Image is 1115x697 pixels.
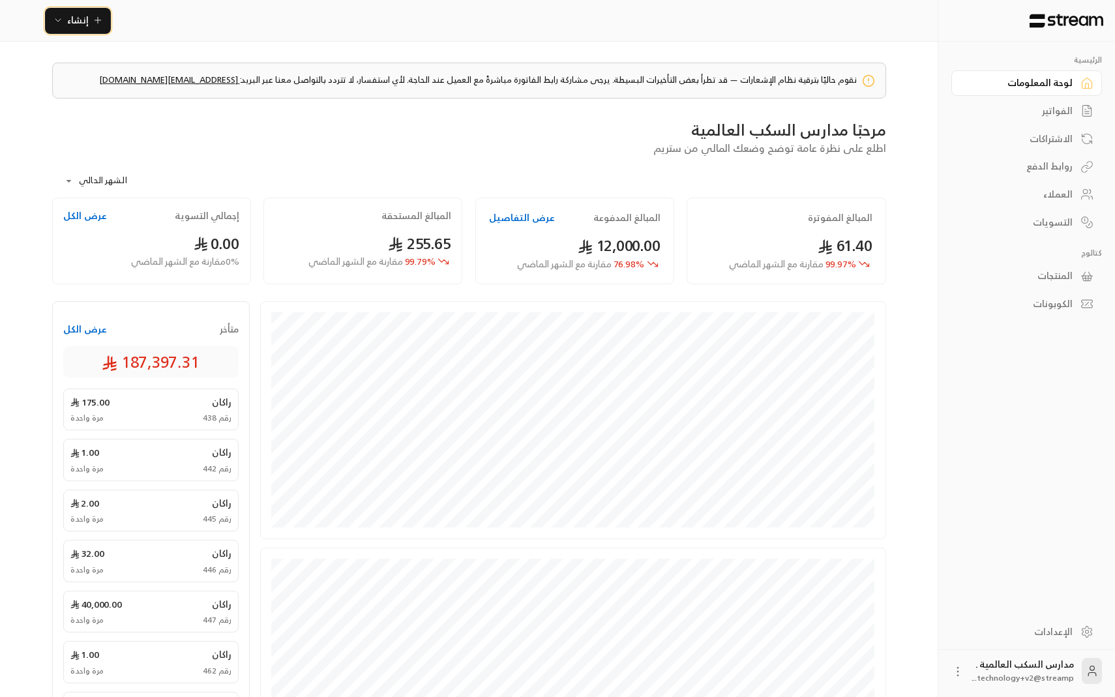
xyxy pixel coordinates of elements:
span: راكان [212,648,231,661]
span: 61.40 [818,232,872,259]
span: 2.00 [70,497,99,510]
a: العملاء [951,182,1102,207]
span: 1.00 [70,446,99,459]
div: الفواتير [968,104,1073,117]
div: الشهر الحالي [58,164,156,198]
div: العملاء [968,188,1073,201]
span: راكان [212,598,231,611]
span: 40,000.00 [70,598,122,611]
a: [EMAIL_ADDRESS][DOMAIN_NAME] [99,72,240,87]
span: 0 % مقارنة مع الشهر الماضي [131,255,239,269]
span: 255.65 [388,230,451,257]
a: التسويات [951,209,1102,235]
span: رقم 442 [203,464,231,474]
span: 175.00 [70,396,110,409]
span: 99.97 % [729,258,856,271]
span: مرة واحدة [70,565,104,575]
span: 0.00 [194,230,240,257]
div: الاشتراكات [968,132,1073,145]
p: كتالوج [951,248,1102,258]
span: راكان [212,396,231,409]
span: اطلع على نظرة عامة توضح وضعك المالي من ستريم [653,139,886,157]
span: رقم 462 [203,666,231,676]
button: عرض الكل [63,209,107,222]
h2: المبالغ المفوترة [808,211,872,224]
span: راكان [212,547,231,560]
span: مقارنة مع الشهر الماضي [308,253,403,269]
span: راكان [212,446,231,459]
a: الكوبونات [951,291,1102,317]
span: 32.00 [70,547,104,560]
div: مدارس السكب العالمية . [972,658,1074,684]
div: مرحبًا مدارس السكب العالمية [52,119,886,140]
span: 1.00 [70,648,99,661]
a: روابط الدفع [951,154,1102,179]
a: المنتجات [951,263,1102,289]
span: 187,397.31 [102,351,200,372]
span: مقارنة مع الشهر الماضي [517,256,612,272]
a: الإعدادات [951,619,1102,644]
span: technology+v2@streamp... [972,671,1074,685]
button: إنشاء [45,8,111,34]
p: الرئيسية [951,55,1102,65]
div: الإعدادات [968,625,1073,638]
h2: المبالغ المدفوعة [593,211,661,224]
span: راكان [212,497,231,510]
span: 99.79 % [308,255,436,269]
a: الفواتير [951,98,1102,124]
span: رقم 446 [203,565,231,575]
button: عرض التفاصيل [489,211,555,224]
span: رقم 445 [203,514,231,524]
div: المنتجات [968,269,1073,282]
span: 12,000.00 [578,232,661,259]
div: لوحة المعلومات [968,76,1073,89]
span: رقم 438 [203,413,231,423]
button: عرض الكل [63,323,107,336]
span: 76.98 % [517,258,644,271]
div: التسويات [968,216,1073,229]
span: مرة واحدة [70,464,104,474]
span: مرة واحدة [70,615,104,625]
span: إنشاء [67,12,89,28]
img: Logo [1028,14,1105,28]
div: الكوبونات [968,297,1073,310]
a: لوحة المعلومات [951,70,1102,96]
h2: المبالغ المستحقة [381,209,451,222]
div: روابط الدفع [968,160,1073,173]
span: مرة واحدة [70,514,104,524]
span: متأخر [220,323,239,336]
span: مرة واحدة [70,413,104,423]
span: نقوم حاليًا بترقية نظام الإشعارات — قد تطرأ بعض التأخيرات البسيطة. يرجى مشاركة رابط الفاتورة مباش... [99,72,857,87]
span: مقارنة مع الشهر الماضي [729,256,824,272]
h2: إجمالي التسوية [175,209,239,222]
a: الاشتراكات [951,126,1102,151]
span: مرة واحدة [70,666,104,676]
span: رقم 447 [203,615,231,625]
